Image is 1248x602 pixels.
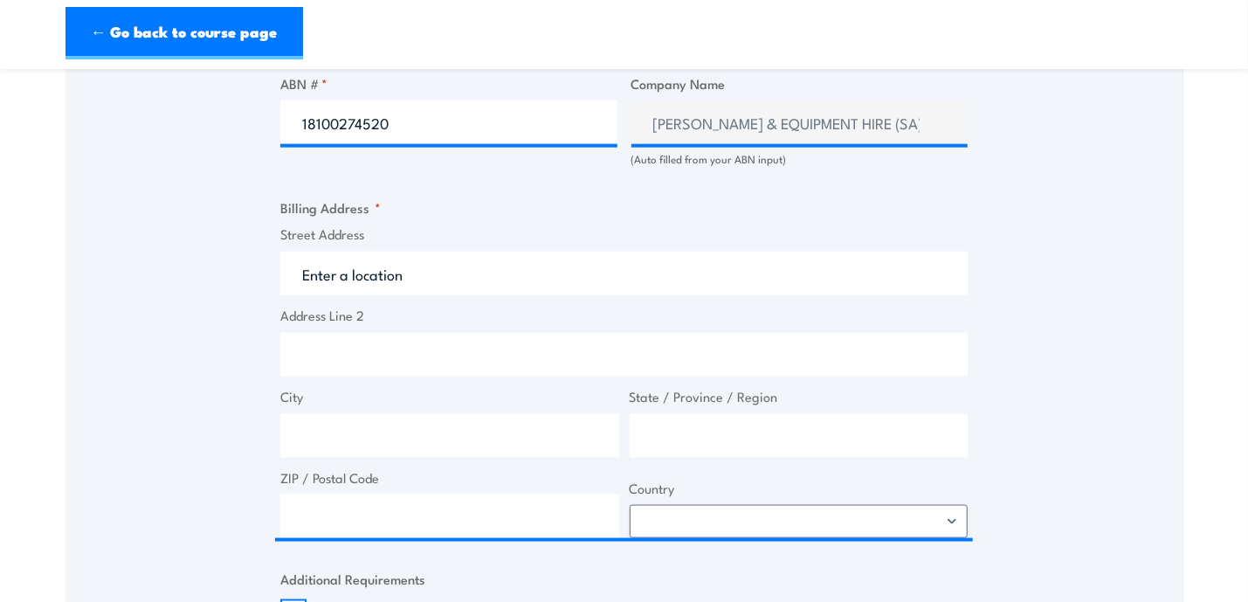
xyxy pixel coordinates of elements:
[280,387,619,407] label: City
[630,479,969,499] label: Country
[280,306,968,326] label: Address Line 2
[280,225,968,245] label: Street Address
[631,151,969,168] div: (Auto filled from your ABN input)
[280,569,425,589] legend: Additional Requirements
[66,7,303,59] a: ← Go back to course page
[631,73,969,93] label: Company Name
[280,252,968,295] input: Enter a location
[280,197,381,218] legend: Billing Address
[280,468,619,488] label: ZIP / Postal Code
[630,387,969,407] label: State / Province / Region
[280,73,617,93] label: ABN #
